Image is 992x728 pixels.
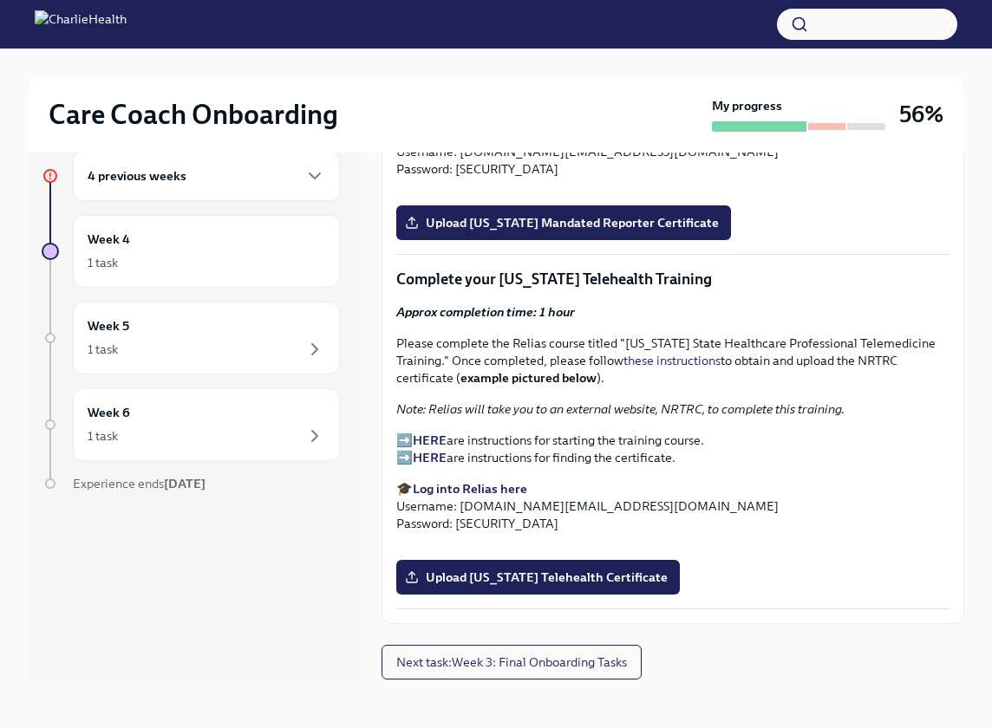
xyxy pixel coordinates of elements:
[899,99,943,130] h3: 56%
[88,341,118,358] div: 1 task
[42,388,340,461] a: Week 61 task
[396,304,575,320] strong: Approx completion time: 1 hour
[35,10,127,38] img: CharlieHealth
[408,569,668,586] span: Upload [US_STATE] Telehealth Certificate
[396,480,950,532] p: 🎓 Username: [DOMAIN_NAME][EMAIL_ADDRESS][DOMAIN_NAME] Password: [SECURITY_DATA]
[88,316,129,335] h6: Week 5
[382,645,642,679] button: Next task:Week 3: Final Onboarding Tasks
[42,302,340,374] a: Week 51 task
[396,335,950,387] p: Please complete the Relias course titled "[US_STATE] State Healthcare Professional Telemedicine T...
[396,205,731,240] label: Upload [US_STATE] Mandated Reporter Certificate
[413,432,447,448] a: HERE
[396,560,680,595] label: Upload [US_STATE] Telehealth Certificate
[396,269,950,289] p: Complete your [US_STATE] Telehealth Training
[460,370,597,386] strong: example pictured below
[49,97,338,132] h2: Care Coach Onboarding
[396,653,627,671] span: Next task : Week 3: Final Onboarding Tasks
[408,214,719,231] span: Upload [US_STATE] Mandated Reporter Certificate
[42,215,340,288] a: Week 41 task
[88,166,186,185] h6: 4 previous weeks
[73,151,340,201] div: 4 previous weeks
[88,427,118,445] div: 1 task
[164,476,206,491] strong: [DATE]
[88,254,118,271] div: 1 task
[88,230,130,249] h6: Week 4
[73,476,206,491] span: Experience ends
[413,481,527,497] a: Log into Relias here
[413,450,447,465] a: HERE
[396,401,845,417] em: Note: Relias will take you to an external website, NRTRC, to complete this training.
[623,353,721,368] a: these instructions
[712,97,782,114] strong: My progress
[396,432,950,466] p: ➡️ are instructions for starting the training course. ➡️ are instructions for finding the certifi...
[88,403,130,422] h6: Week 6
